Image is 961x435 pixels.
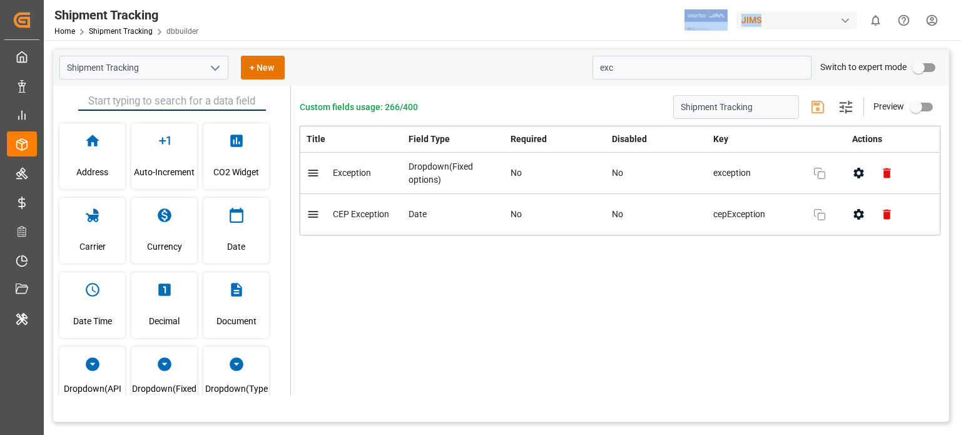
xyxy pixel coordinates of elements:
span: exception [713,166,801,180]
span: CO2 Widget [213,155,259,189]
span: Custom fields usage: 266/400 [300,101,418,114]
th: Field Type [402,126,504,153]
span: CEP Exception [333,209,389,219]
td: No [504,194,606,235]
input: Search for key/title [592,56,811,79]
button: JIMS [736,8,862,32]
button: + New [241,56,285,79]
td: No [504,153,606,194]
th: Key [707,126,838,152]
span: Currency [147,230,182,264]
div: JIMS [736,11,857,29]
th: Required [504,126,606,153]
a: Shipment Tracking [89,27,153,36]
div: Dropdown(Fixed options) [409,160,498,187]
span: Dropdown(API for options) [59,379,125,412]
span: Decimal [149,304,180,338]
tr: ExceptionDropdown(Fixed options)NoNoexception [300,153,940,194]
span: Switch to expert mode [820,62,907,72]
span: Carrier [79,230,106,264]
span: Preview [873,101,904,111]
th: Title [300,126,402,153]
th: Actions [838,126,940,153]
input: Type to search/select [59,56,228,79]
button: show 0 new notifications [862,6,890,34]
span: Dropdown(Fixed options) [131,379,197,412]
span: Date Time [73,304,112,338]
div: Shipment Tracking [54,6,198,24]
span: Auto-Increment [134,155,195,189]
span: Dropdown(Type for options) [203,379,269,412]
span: Date [227,230,245,264]
span: Exception [333,168,371,178]
span: Address [76,155,108,189]
span: Document [216,304,257,338]
button: Help Center [890,6,918,34]
input: Start typing to search for a data field [78,92,266,111]
button: open menu [205,58,224,78]
tr: CEP ExceptionDateNoNocepException [300,194,940,235]
td: No [606,153,707,194]
a: Home [54,27,75,36]
img: Exertis%20JAM%20-%20Email%20Logo.jpg_1722504956.jpg [684,9,728,31]
input: Enter schema title [673,95,799,119]
th: Disabled [606,126,707,153]
td: No [606,194,707,235]
div: Date [409,208,498,221]
span: cepException [713,208,801,221]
